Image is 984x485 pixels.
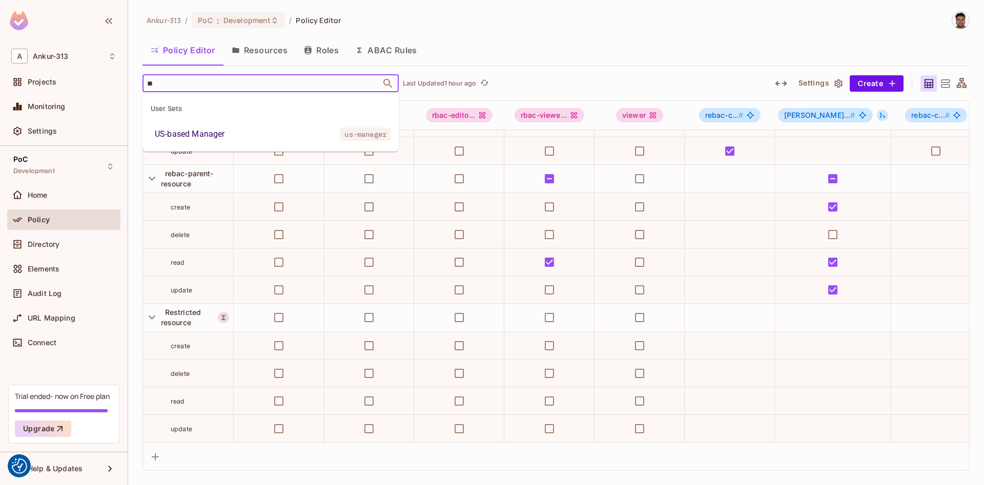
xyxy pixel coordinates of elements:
span: Help & Updates [28,465,83,473]
span: PoC [198,15,212,25]
button: refresh [478,77,490,90]
span: refresh [480,78,489,89]
span: # [945,111,950,119]
div: Trial ended- now on Free plan [15,391,110,401]
span: Home [28,191,48,199]
div: rbac-edito... [426,108,493,122]
span: Policy [28,216,50,224]
button: Consent Preferences [12,458,27,474]
span: update [171,286,192,294]
span: read [171,397,185,405]
span: A [11,49,28,64]
button: Resources [223,37,296,63]
span: Restricted resource [161,308,201,327]
button: Create [850,75,904,92]
span: rebac-parent-resource#editor [778,108,873,122]
span: rebac-c... [911,111,950,119]
button: Close [381,76,395,91]
span: the active workspace [147,15,181,25]
button: A Resource Set is a dynamically conditioned resource, defined by real-time criteria. [218,312,229,323]
img: Vladimir Shopov [952,12,969,29]
span: Directory [28,240,59,248]
button: Settings [794,75,846,92]
span: delete [171,370,190,377]
span: create [171,203,190,211]
img: Revisit consent button [12,458,27,474]
span: Audit Log [28,289,61,298]
span: # [739,111,743,119]
span: : [216,16,220,25]
button: Upgrade [15,420,71,437]
div: US-based Manager [155,128,224,140]
button: Policy Editor [142,37,223,63]
span: rebac-child-resource#viewer [905,108,967,122]
span: Policy Editor [296,15,341,25]
span: update [171,425,192,433]
div: viewer [616,108,663,122]
li: / [289,15,292,25]
span: create [171,342,190,350]
span: Monitoring [28,102,66,111]
div: User Sets [142,96,399,121]
span: rebac-c... [705,111,744,119]
span: delete [171,231,190,239]
span: Click to refresh data [476,77,490,90]
span: # [850,111,855,119]
span: Elements [28,265,59,273]
span: update [171,147,192,155]
span: Projects [28,78,56,86]
span: Development [223,15,271,25]
img: SReyMgAAAABJRU5ErkJggg== [10,11,28,30]
span: URL Mapping [28,314,75,322]
span: rebac-parent-resource [161,169,214,188]
button: ABAC Rules [347,37,425,63]
span: Workspace: Ankur-313 [33,52,68,60]
span: rbac-viewer [515,108,584,122]
span: us-manager [340,128,391,141]
span: rebac-child-resource#editor [699,108,761,122]
p: Last Updated 1 hour ago [403,79,476,88]
span: Development [13,167,55,175]
span: read [171,259,185,266]
span: PoC [13,155,28,163]
button: Roles [296,37,347,63]
span: Settings [28,127,57,135]
span: [PERSON_NAME]... [784,111,855,119]
li: / [185,15,188,25]
span: rbac-editor [426,108,493,122]
div: rbac-viewe... [515,108,584,122]
span: Connect [28,339,56,347]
